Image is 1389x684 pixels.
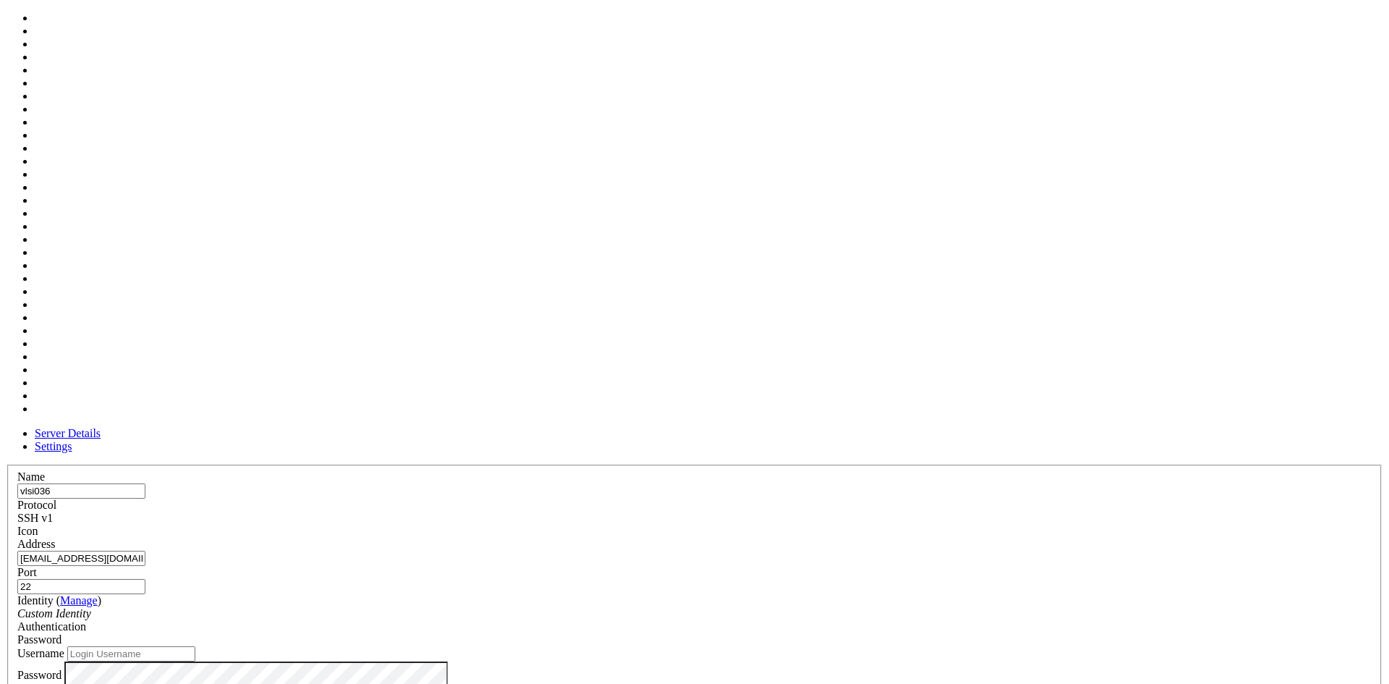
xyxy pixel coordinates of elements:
label: Name [17,470,45,483]
label: Icon [17,525,38,537]
label: Authentication [17,620,86,633]
input: Host Name or IP [17,551,145,566]
span: ( ) [56,594,101,607]
a: Server Details [35,427,101,439]
label: Protocol [17,499,56,511]
label: Password [17,668,61,680]
label: Username [17,647,64,659]
a: Settings [35,440,72,452]
span: SSH v1 [17,512,53,524]
label: Address [17,538,55,550]
label: Identity [17,594,101,607]
span: Password [17,633,61,646]
label: Port [17,566,37,578]
a: Manage [60,594,98,607]
i: Custom Identity [17,607,91,620]
input: Server Name [17,484,145,499]
div: Password [17,633,1372,646]
input: Login Username [67,646,195,662]
input: Port Number [17,579,145,594]
div: SSH v1 [17,512,1372,525]
div: Custom Identity [17,607,1372,620]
